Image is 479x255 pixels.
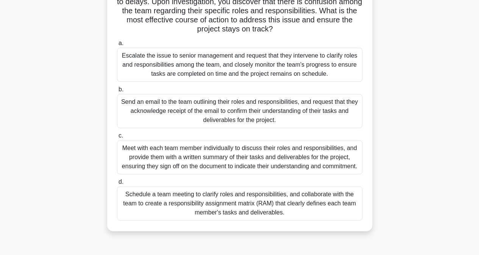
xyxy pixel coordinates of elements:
div: Meet with each team member individually to discuss their roles and responsibilities, and provide ... [117,140,362,174]
div: Schedule a team meeting to clarify roles and responsibilities, and collaborate with the team to c... [117,186,362,221]
span: b. [119,86,123,92]
span: a. [119,40,123,46]
span: c. [119,132,123,139]
span: d. [119,178,123,185]
div: Send an email to the team outlining their roles and responsibilities, and request that they ackno... [117,94,362,128]
div: Escalate the issue to senior management and request that they intervene to clarify roles and resp... [117,48,362,82]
